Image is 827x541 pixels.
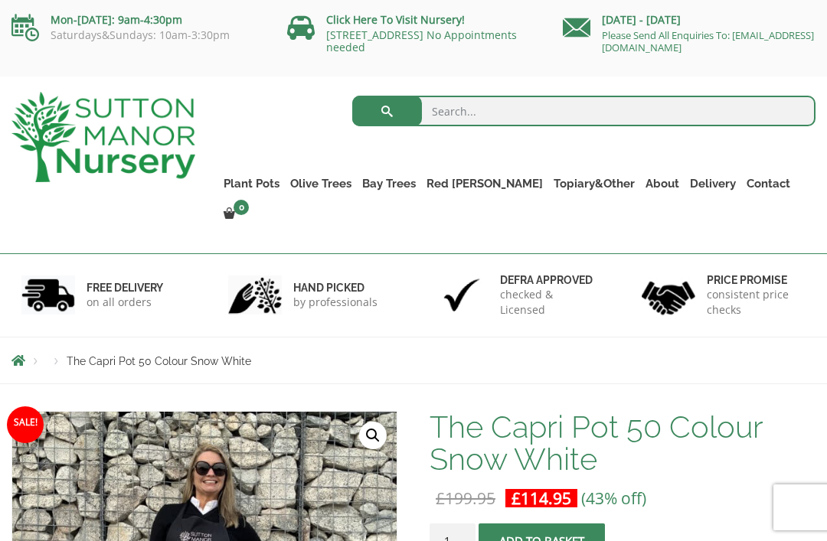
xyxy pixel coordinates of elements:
h6: Defra approved [500,273,599,287]
a: Topiary&Other [548,173,640,194]
a: Contact [741,173,796,194]
p: [DATE] - [DATE] [563,11,816,29]
a: Bay Trees [357,173,421,194]
a: 0 [218,204,253,225]
img: 1.jpg [21,275,75,314]
span: The Capri Pot 50 Colour Snow White [67,355,251,367]
span: (43% off) [581,487,646,509]
img: logo [11,92,195,182]
h6: Price promise [707,273,806,287]
a: Red [PERSON_NAME] [421,173,548,194]
img: 2.jpg [228,275,282,314]
span: 0 [234,200,249,215]
img: 4.jpg [642,272,695,318]
span: £ [512,487,521,509]
p: by professionals [293,295,378,310]
bdi: 199.95 [436,487,495,509]
a: Olive Trees [285,173,357,194]
span: £ [436,487,445,509]
span: Sale! [7,406,44,443]
img: 3.jpg [435,275,489,314]
bdi: 114.95 [512,487,571,509]
h6: FREE DELIVERY [87,281,163,295]
h1: The Capri Pot 50 Colour Snow White [430,411,816,475]
a: About [640,173,685,194]
p: checked & Licensed [500,287,599,318]
p: Mon-[DATE]: 9am-4:30pm [11,11,264,29]
a: Click Here To Visit Nursery! [326,12,465,27]
a: Plant Pots [218,173,285,194]
a: Please Send All Enquiries To: [EMAIL_ADDRESS][DOMAIN_NAME] [602,28,814,54]
p: on all orders [87,295,163,310]
input: Search... [352,96,816,126]
nav: Breadcrumbs [11,354,816,367]
p: Saturdays&Sundays: 10am-3:30pm [11,29,264,41]
a: [STREET_ADDRESS] No Appointments needed [326,28,517,54]
h6: hand picked [293,281,378,295]
a: View full-screen image gallery [359,422,387,449]
a: Delivery [685,173,741,194]
p: consistent price checks [707,287,806,318]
